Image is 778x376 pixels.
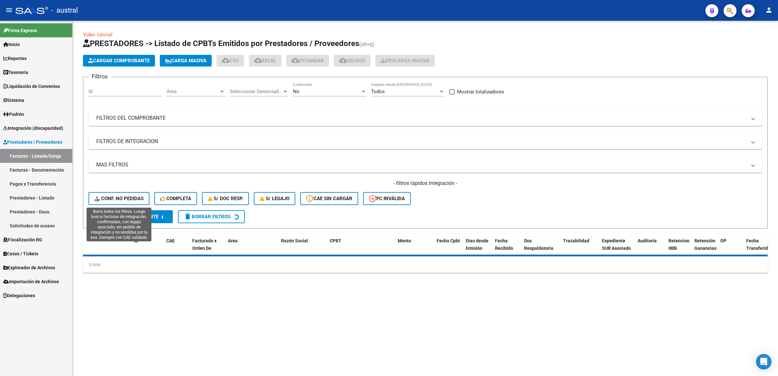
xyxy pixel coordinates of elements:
[96,161,747,168] mat-panel-title: MAS FILTROS
[254,58,276,64] span: EXCEL
[694,238,716,251] span: Retención Ganancias
[599,234,635,262] datatable-header-cell: Expediente SUR Asociado
[746,238,771,251] span: Fecha Transferido
[638,238,657,243] span: Auditoria
[83,55,155,67] button: Cargar Comprobante
[192,238,217,251] span: Facturado x Orden De
[3,111,24,118] span: Padrón
[375,55,435,67] button: Descarga Masiva
[5,6,13,14] mat-icon: menu
[3,83,60,90] span: Liquidación de Convenios
[492,234,522,262] datatable-header-cell: Fecha Recibido
[190,234,225,262] datatable-header-cell: Facturado x Orden De
[327,234,395,262] datatable-header-cell: CPBT
[765,6,773,14] mat-icon: person
[3,236,42,243] span: Fiscalización RG
[692,234,718,262] datatable-header-cell: Retención Ganancias
[249,55,281,67] button: EXCEL
[184,212,192,220] mat-icon: delete
[94,214,159,220] span: Buscar Comprobante
[395,234,434,262] datatable-header-cell: Monto
[463,234,492,262] datatable-header-cell: Días desde Emisión
[330,238,341,243] span: CPBT
[291,56,299,64] mat-icon: cloud_download
[154,192,197,205] button: Completa
[184,214,230,220] span: Borrar Filtros
[563,238,589,243] span: Trazabilidad
[359,41,374,47] span: (alt+q)
[286,55,329,67] button: Estandar
[222,56,230,64] mat-icon: cloud_download
[375,55,435,67] app-download-masive: Descarga masiva de comprobantes (adjuntos)
[3,27,37,34] span: Firma Express
[3,264,55,271] span: Explorador de Archivos
[88,134,762,149] mat-expansion-panel-header: FILTROS DE INTEGRACION
[254,56,262,64] mat-icon: cloud_download
[134,238,138,243] span: ID
[167,89,219,94] span: Area
[94,196,144,201] span: Conf. no pedidas
[3,55,27,62] span: Reportes
[96,138,747,145] mat-panel-title: FILTROS DE INTEGRACION
[254,192,295,205] button: S/ legajo
[202,192,249,205] button: S/ Doc Resp.
[466,238,489,251] span: Días desde Emisión
[334,55,371,67] button: Gecros
[208,196,243,201] span: S/ Doc Resp.
[371,89,385,94] span: Todos
[88,157,762,173] mat-expansion-panel-header: MAS FILTROS
[291,58,324,64] span: Estandar
[278,234,327,262] datatable-header-cell: Razón Social
[164,234,190,262] datatable-header-cell: CAE
[222,58,239,64] span: CSV
[178,210,245,223] button: Borrar Filtros
[3,139,62,146] span: Prestadores / Proveedores
[88,180,762,187] h4: - filtros rápidos Integración -
[83,32,112,38] a: Video tutorial
[51,3,78,18] span: - austral
[3,125,63,132] span: Integración (discapacidad)
[166,238,175,243] span: CAE
[3,278,59,285] span: Importación de Archivos
[88,58,150,64] span: Cargar Comprobante
[260,196,289,201] span: S/ legajo
[398,238,411,243] span: Monto
[495,238,513,251] span: Fecha Recibido
[230,89,282,94] span: Seleccionar Gerenciador
[666,234,692,262] datatable-header-cell: Retencion IIBB
[339,58,365,64] span: Gecros
[165,58,206,64] span: Carga Masiva
[131,234,164,262] datatable-header-cell: ID
[3,97,24,104] span: Sistema
[381,58,430,64] span: Descarga Masiva
[217,55,244,67] button: CSV
[88,110,762,126] mat-expansion-panel-header: FILTROS DEL COMPROBANTE
[228,238,238,243] span: Area
[635,234,666,262] datatable-header-cell: Auditoria
[96,115,747,122] mat-panel-title: FILTROS DEL COMPROBANTE
[94,212,102,220] mat-icon: search
[339,56,347,64] mat-icon: cloud_download
[88,210,173,223] button: Buscar Comprobante
[522,234,560,262] datatable-header-cell: Doc Respaldatoria
[88,72,111,81] h3: Filtros
[160,55,212,67] button: Carga Masiva
[160,196,191,201] span: Completa
[369,196,405,201] span: FC Inválida
[83,257,768,273] div: 0 total
[756,354,772,370] div: Open Intercom Messenger
[720,238,726,243] span: OP
[281,238,308,243] span: Razón Social
[306,196,352,201] span: CAE SIN CARGAR
[437,238,460,243] span: Fecha Cpbt
[3,41,20,48] span: Inicio
[88,192,149,205] button: Conf. no pedidas
[293,89,300,94] span: No
[560,234,599,262] datatable-header-cell: Trazabilidad
[3,292,35,299] span: Delegaciones
[3,69,28,76] span: Tesorería
[225,234,269,262] datatable-header-cell: Area
[434,234,463,262] datatable-header-cell: Fecha Cpbt
[3,250,38,257] span: Casos / Tickets
[718,234,744,262] datatable-header-cell: OP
